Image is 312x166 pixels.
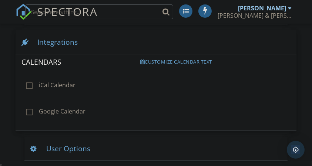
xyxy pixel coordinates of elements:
[26,82,133,91] label: iCal Calendar
[287,141,305,159] div: Open Intercom Messenger
[24,137,288,161] div: User Options
[16,30,296,54] div: Integrations
[21,57,128,67] h4: Calendars
[238,4,286,12] div: [PERSON_NAME]
[137,57,215,67] div: Customize calendar text
[16,10,98,26] a: SPECTORA
[26,108,133,117] label: Google Calendar
[16,4,32,20] img: The Best Home Inspection Software - Spectora
[218,12,292,19] div: Bryan & Bryan Inspections
[25,4,173,19] input: Search everything...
